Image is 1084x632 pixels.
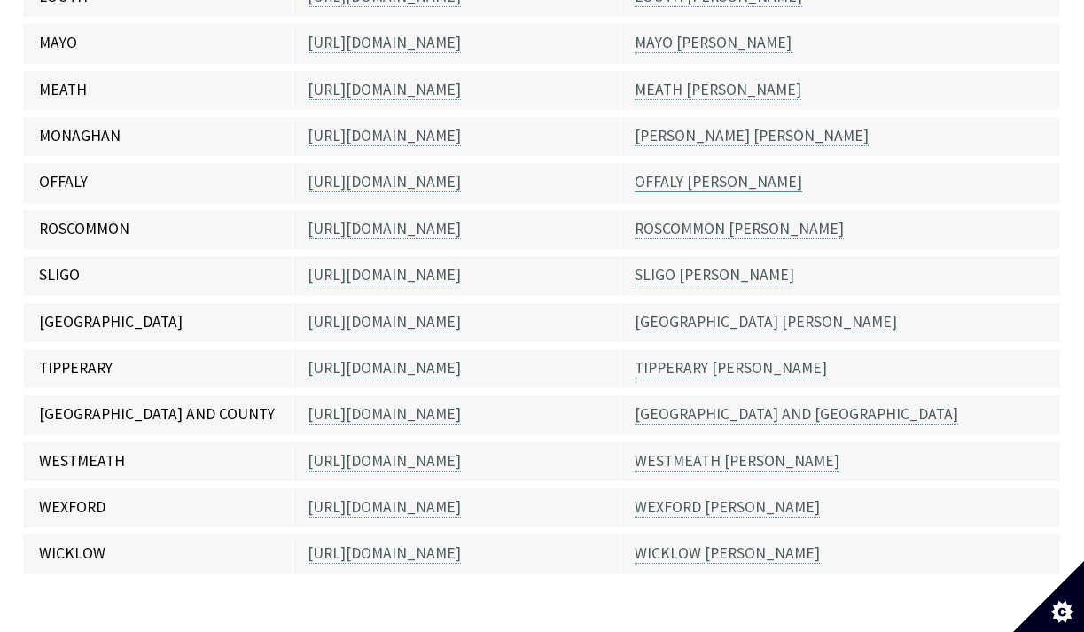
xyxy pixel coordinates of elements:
td: OFFALY [24,160,293,206]
a: [GEOGRAPHIC_DATA] [PERSON_NAME] [635,312,897,332]
a: MEATH [PERSON_NAME] [635,80,801,100]
a: MAYO [PERSON_NAME] [635,33,792,53]
td: [GEOGRAPHIC_DATA] AND COUNTY [24,392,293,438]
a: [URL][DOMAIN_NAME] [308,543,461,564]
td: MONAGHAN [24,113,293,160]
a: OFFALY [PERSON_NAME] [635,172,802,192]
a: WICKLOW [PERSON_NAME] [635,543,820,564]
a: WESTMEATH [PERSON_NAME] [635,451,839,472]
td: WICKLOW [24,531,293,577]
a: [URL][DOMAIN_NAME] [308,80,461,100]
td: ROSCOMMON [24,207,293,253]
a: [GEOGRAPHIC_DATA] AND [GEOGRAPHIC_DATA] [635,404,958,425]
a: [URL][DOMAIN_NAME] [308,172,461,192]
button: Set cookie preferences [1013,561,1084,632]
td: SLIGO [24,253,293,299]
td: WESTMEATH [24,439,293,485]
a: [URL][DOMAIN_NAME] [308,358,461,378]
a: [URL][DOMAIN_NAME] [308,312,461,332]
a: [URL][DOMAIN_NAME] [308,126,461,146]
a: [URL][DOMAIN_NAME] [308,497,461,518]
a: SLIGO [PERSON_NAME] [635,265,794,285]
a: [URL][DOMAIN_NAME] [308,33,461,53]
a: [PERSON_NAME] [PERSON_NAME] [635,126,869,146]
a: [URL][DOMAIN_NAME] [308,451,461,472]
td: MEATH [24,67,293,113]
td: WEXFORD [24,485,293,531]
a: WEXFORD [PERSON_NAME] [635,497,820,518]
td: [GEOGRAPHIC_DATA] [24,300,293,346]
td: MAYO [24,20,293,66]
td: TIPPERARY [24,346,293,392]
a: [URL][DOMAIN_NAME] [308,404,461,425]
a: [URL][DOMAIN_NAME] [308,219,461,239]
a: ROSCOMMON [PERSON_NAME] [635,219,844,239]
a: [URL][DOMAIN_NAME] [308,265,461,285]
a: TIPPERARY [PERSON_NAME] [635,358,827,378]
